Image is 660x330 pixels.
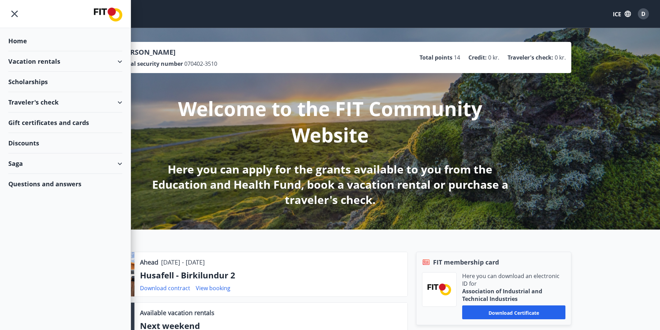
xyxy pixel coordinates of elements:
button: Download certificate [462,305,565,319]
font: Traveler's check [508,54,552,61]
button: menu [8,8,21,20]
div: Saga [8,153,122,174]
font: : [552,54,553,61]
span: D [641,10,645,18]
font: Discounts [8,139,39,147]
font: 0 kr. [555,54,566,61]
font: Download contract [140,284,190,292]
font: Here you can download an electronic ID for [462,272,560,287]
font: Association of Industrial and Technical Industries [462,287,542,303]
font: Available vacation rentals [140,309,214,317]
img: union_logo [94,8,122,21]
font: Traveler's check [8,98,59,106]
font: Social security number [120,60,183,68]
button: D [635,6,652,22]
p: [DATE] - [DATE] [161,258,205,267]
font: ICE [613,10,621,18]
font: : [485,54,487,61]
font: Gift certificates and cards [8,118,89,127]
font: Vacation rentals [8,57,60,65]
font: Welcome to the FIT Community Website [178,95,482,148]
font: Scholarships [8,78,48,86]
font: [PERSON_NAME] [120,47,176,57]
img: FPQVkF9lTnNbbaRSFyT17YYeljoOGk5m51IhT0bO.png [428,284,451,295]
font: Credit [468,54,485,61]
span: 070402-3510 [184,60,217,68]
font: View booking [196,284,230,292]
font: Here you can apply for the grants available to you from the Education and Health Fund, book a vac... [152,162,508,207]
font: 0 kr. [488,54,499,61]
font: Questions and answers [8,180,81,188]
font: Total points [420,54,452,61]
font: Husafell - Birkilundur 2 [140,269,235,281]
font: Ahead [140,258,158,266]
font: Download certificate [489,309,539,316]
font: Home [8,37,27,45]
font: FIT membership card [433,258,499,266]
button: ICE [610,7,634,20]
span: 14 [454,54,460,61]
